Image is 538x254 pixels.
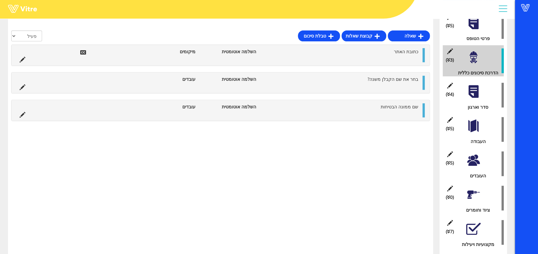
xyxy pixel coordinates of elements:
[446,194,454,201] span: (0 )
[446,125,454,132] span: (5 )
[447,69,504,76] div: הדרכת סיכונים כללית
[446,159,454,166] span: (5 )
[138,103,199,110] li: עובדים
[199,76,259,83] li: השלמה אוטומטית
[446,22,454,29] span: (5 )
[368,76,418,82] span: בחר את שם הקבלן משנה?
[342,30,386,41] a: קבוצת שאלות
[394,48,418,55] span: כתובת האתר
[138,76,199,83] li: עובדים
[199,48,259,55] li: השלמה אוטומטית
[447,241,504,248] div: מקצועיות ויעילות
[446,56,454,63] span: (3 )
[388,30,430,41] a: שאלה
[446,228,454,235] span: (7 )
[447,104,504,111] div: סדר וארגון
[447,172,504,179] div: העובדים
[447,207,504,214] div: ציוד וחומרים
[447,138,504,145] div: העבודה
[138,48,199,55] li: מיקומים
[381,104,418,110] span: שם ממונה הבטיחות
[446,91,454,98] span: (4 )
[298,30,340,41] a: טבלת סיכום
[199,103,259,110] li: השלמה אוטומטית
[447,35,504,42] div: פרטי הטופס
